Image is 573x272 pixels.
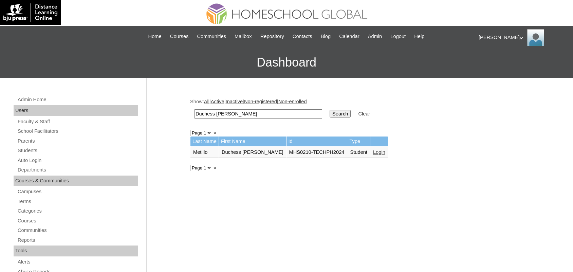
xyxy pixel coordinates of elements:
[365,33,386,40] a: Admin
[257,33,288,40] a: Repository
[286,147,347,158] td: MHS0210-TECHPH2024
[17,258,138,266] a: Alerts
[17,236,138,244] a: Reports
[214,130,216,135] a: »
[390,33,406,40] span: Logout
[190,98,526,122] div: Show: | | | |
[148,33,162,40] span: Home
[321,33,331,40] span: Blog
[190,147,219,158] td: Metillo
[244,99,277,104] a: Non-registered
[387,33,409,40] a: Logout
[17,117,138,126] a: Faculty & Staff
[317,33,334,40] a: Blog
[17,95,138,104] a: Admin Home
[3,47,570,78] h3: Dashboard
[3,3,57,22] img: logo-white.png
[293,33,312,40] span: Contacts
[527,29,544,46] img: Ariane Ebuen
[260,33,284,40] span: Repository
[194,109,322,119] input: Search
[17,137,138,145] a: Parents
[190,137,219,146] td: Last Name
[193,33,229,40] a: Communities
[167,33,192,40] a: Courses
[17,127,138,135] a: School Facilitators
[231,33,255,40] a: Mailbox
[214,165,216,170] a: »
[226,99,243,104] a: Inactive
[411,33,428,40] a: Help
[219,147,286,158] td: Duchess [PERSON_NAME]
[204,99,209,104] a: All
[17,166,138,174] a: Departments
[14,246,138,256] div: Tools
[170,33,189,40] span: Courses
[289,33,316,40] a: Contacts
[17,146,138,155] a: Students
[17,226,138,235] a: Communities
[235,33,252,40] span: Mailbox
[286,137,347,146] td: Id
[347,137,370,146] td: Type
[347,147,370,158] td: Student
[339,33,359,40] span: Calendar
[197,33,226,40] span: Communities
[368,33,382,40] span: Admin
[17,156,138,165] a: Auto Login
[414,33,424,40] span: Help
[14,105,138,116] div: Users
[17,207,138,215] a: Categories
[17,217,138,225] a: Courses
[278,99,307,104] a: Non-enrolled
[479,29,566,46] div: [PERSON_NAME]
[17,197,138,206] a: Terms
[17,187,138,196] a: Campuses
[211,99,224,104] a: Active
[14,176,138,186] div: Courses & Communities
[330,110,351,117] input: Search
[336,33,363,40] a: Calendar
[373,149,385,155] a: Login
[145,33,165,40] a: Home
[358,111,370,116] a: Clear
[219,137,286,146] td: First Name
